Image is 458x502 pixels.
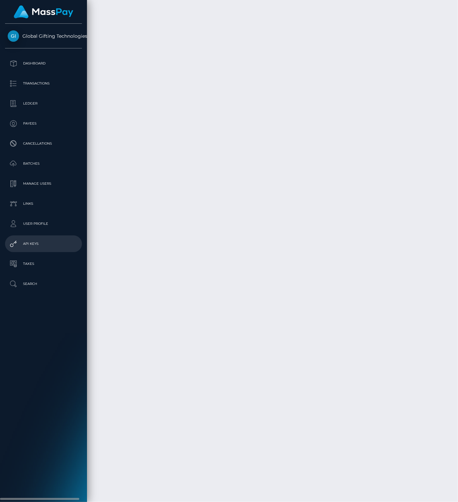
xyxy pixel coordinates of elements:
[5,276,82,292] a: Search
[8,78,79,89] p: Transactions
[8,159,79,169] p: Batches
[8,259,79,269] p: Taxes
[8,99,79,109] p: Ledger
[8,199,79,209] p: Links
[5,235,82,252] a: API Keys
[8,58,79,68] p: Dashboard
[8,219,79,229] p: User Profile
[5,155,82,172] a: Batches
[5,195,82,212] a: Links
[5,215,82,232] a: User Profile
[8,179,79,189] p: Manage Users
[5,55,82,72] a: Dashboard
[8,139,79,149] p: Cancellations
[8,30,19,42] img: Global Gifting Technologies Inc
[8,239,79,249] p: API Keys
[8,119,79,129] p: Payees
[5,135,82,152] a: Cancellations
[14,5,73,18] img: MassPay Logo
[5,115,82,132] a: Payees
[8,279,79,289] p: Search
[5,33,82,39] span: Global Gifting Technologies Inc
[5,75,82,92] a: Transactions
[5,256,82,272] a: Taxes
[5,175,82,192] a: Manage Users
[5,95,82,112] a: Ledger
